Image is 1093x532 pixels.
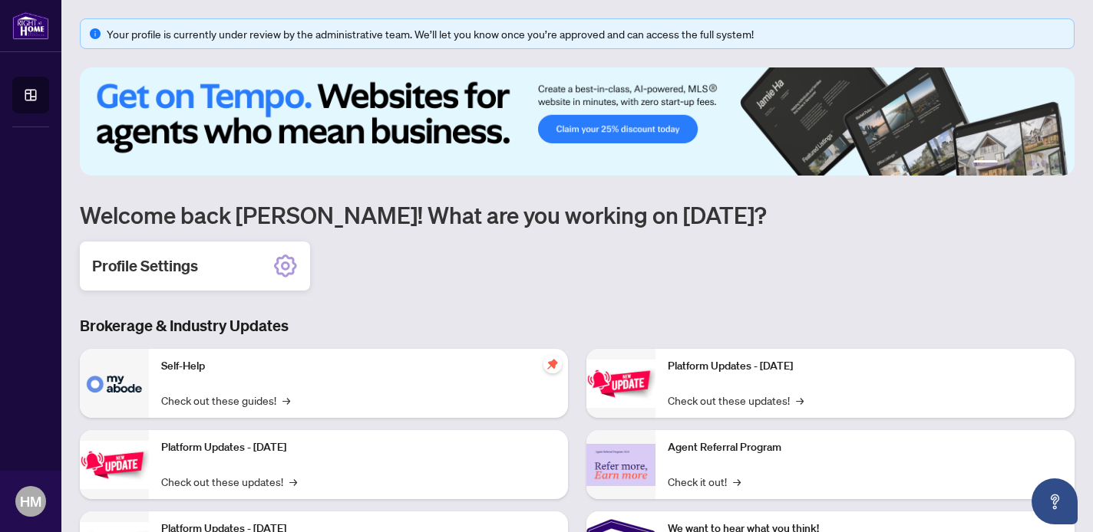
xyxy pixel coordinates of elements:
[1004,160,1010,166] button: 2
[20,491,41,512] span: HM
[1016,160,1022,166] button: 3
[1032,478,1078,524] button: Open asap
[668,392,804,409] a: Check out these updates!→
[1053,160,1059,166] button: 6
[668,473,741,490] a: Check it out!→
[161,392,290,409] a: Check out these guides!→
[289,473,297,490] span: →
[543,355,562,373] span: pushpin
[92,255,198,277] h2: Profile Settings
[733,473,741,490] span: →
[586,360,655,408] img: Platform Updates - June 23, 2025
[107,25,1065,42] div: Your profile is currently under review by the administrative team. We’ll let you know once you’re...
[1029,160,1035,166] button: 4
[973,160,998,166] button: 1
[796,392,804,409] span: →
[1041,160,1047,166] button: 5
[80,441,149,489] img: Platform Updates - September 16, 2025
[12,11,49,40] img: logo
[161,358,556,375] p: Self-Help
[80,67,1075,176] img: Slide 0
[282,392,290,409] span: →
[668,358,1062,375] p: Platform Updates - [DATE]
[80,200,1075,229] h1: Welcome back [PERSON_NAME]! What are you working on [DATE]?
[668,439,1062,456] p: Agent Referral Program
[90,28,101,39] span: info-circle
[161,439,556,456] p: Platform Updates - [DATE]
[80,349,149,418] img: Self-Help
[161,473,297,490] a: Check out these updates!→
[586,444,655,486] img: Agent Referral Program
[80,315,1075,337] h3: Brokerage & Industry Updates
